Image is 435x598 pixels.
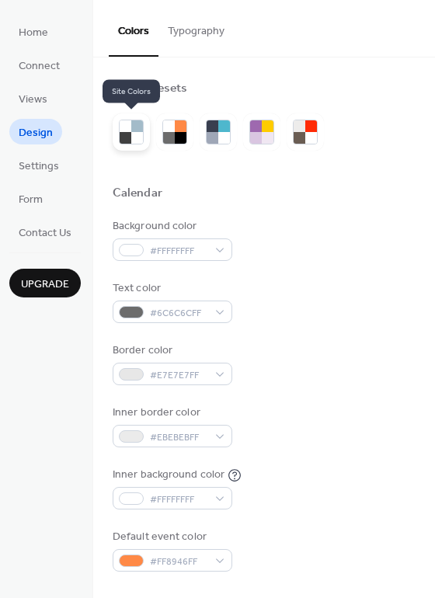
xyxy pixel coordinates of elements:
[9,85,57,111] a: Views
[113,342,229,359] div: Border color
[19,58,60,75] span: Connect
[9,19,57,44] a: Home
[19,92,47,108] span: Views
[19,225,71,242] span: Contact Us
[19,125,53,141] span: Design
[9,186,52,211] a: Form
[19,158,59,175] span: Settings
[113,405,229,421] div: Inner border color
[19,192,43,208] span: Form
[9,269,81,297] button: Upgrade
[113,186,162,202] div: Calendar
[113,529,229,545] div: Default event color
[19,25,48,41] span: Home
[103,80,160,103] span: Site Colors
[150,305,207,322] span: #6C6C6CFF
[21,276,69,293] span: Upgrade
[9,219,81,245] a: Contact Us
[150,554,207,570] span: #FF8946FF
[9,152,68,178] a: Settings
[150,367,207,384] span: #E7E7E7FF
[150,429,207,446] span: #EBEBEBFF
[9,119,62,144] a: Design
[9,52,69,78] a: Connect
[113,218,229,235] div: Background color
[113,467,224,483] div: Inner background color
[150,243,207,259] span: #FFFFFFFF
[150,492,207,508] span: #FFFFFFFF
[113,280,229,297] div: Text color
